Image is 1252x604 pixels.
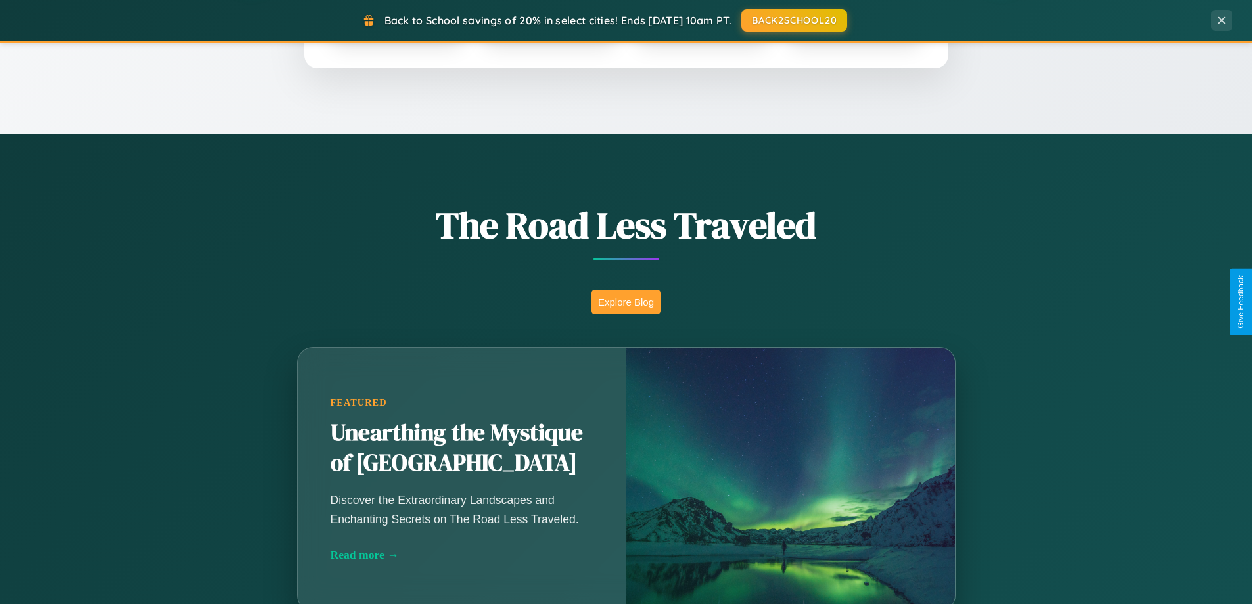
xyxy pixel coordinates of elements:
[331,397,593,408] div: Featured
[741,9,847,32] button: BACK2SCHOOL20
[331,491,593,528] p: Discover the Extraordinary Landscapes and Enchanting Secrets on The Road Less Traveled.
[1236,275,1245,329] div: Give Feedback
[232,200,1021,250] h1: The Road Less Traveled
[591,290,661,314] button: Explore Blog
[384,14,731,27] span: Back to School savings of 20% in select cities! Ends [DATE] 10am PT.
[331,418,593,478] h2: Unearthing the Mystique of [GEOGRAPHIC_DATA]
[331,548,593,562] div: Read more →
